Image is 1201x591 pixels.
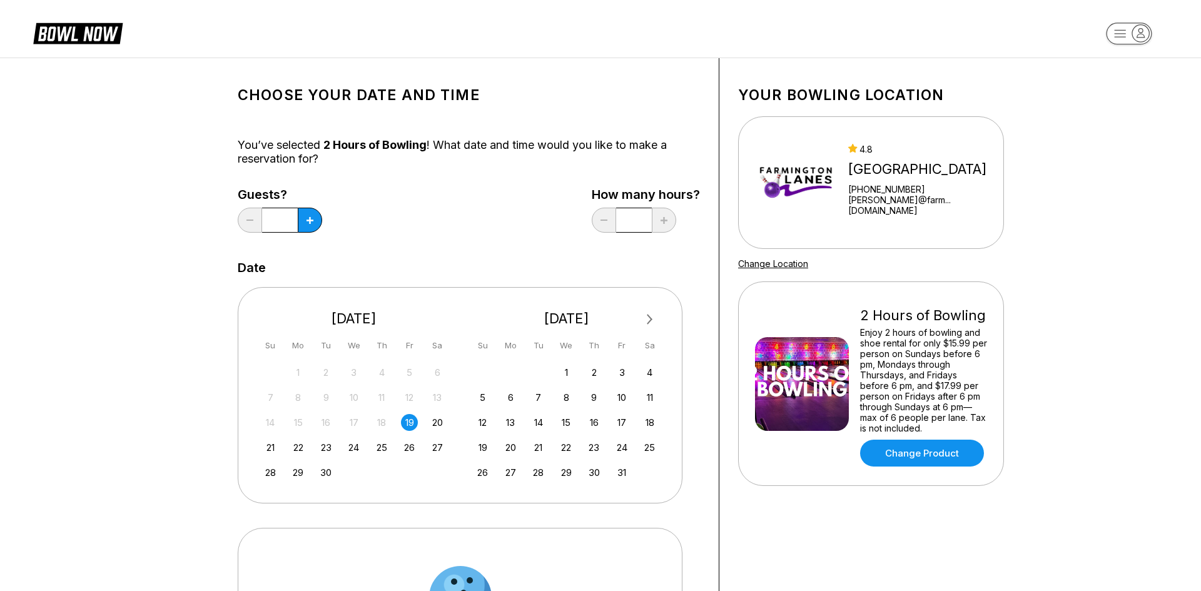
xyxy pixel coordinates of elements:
[614,337,631,354] div: Fr
[474,414,491,431] div: Choose Sunday, October 12th, 2025
[558,337,575,354] div: We
[290,389,307,406] div: Not available Monday, September 8th, 2025
[318,464,335,481] div: Choose Tuesday, September 30th, 2025
[429,337,446,354] div: Sa
[429,364,446,381] div: Not available Saturday, September 6th, 2025
[318,439,335,456] div: Choose Tuesday, September 23rd, 2025
[401,414,418,431] div: Choose Friday, September 19th, 2025
[641,389,658,406] div: Choose Saturday, October 11th, 2025
[860,327,987,433] div: Enjoy 2 hours of bowling and shoe rental for only $15.99 per person on Sundays before 6 pm, Monda...
[318,389,335,406] div: Not available Tuesday, September 9th, 2025
[502,337,519,354] div: Mo
[558,414,575,431] div: Choose Wednesday, October 15th, 2025
[502,439,519,456] div: Choose Monday, October 20th, 2025
[238,138,700,166] div: You’ve selected ! What date and time would you like to make a reservation for?
[530,464,547,481] div: Choose Tuesday, October 28th, 2025
[318,337,335,354] div: Tu
[641,337,658,354] div: Sa
[641,414,658,431] div: Choose Saturday, October 18th, 2025
[755,337,849,431] img: 2 Hours of Bowling
[848,161,998,178] div: [GEOGRAPHIC_DATA]
[401,389,418,406] div: Not available Friday, September 12th, 2025
[260,363,448,481] div: month 2025-09
[238,261,266,275] label: Date
[860,307,987,324] div: 2 Hours of Bowling
[585,414,602,431] div: Choose Thursday, October 16th, 2025
[262,464,279,481] div: Choose Sunday, September 28th, 2025
[614,414,631,431] div: Choose Friday, October 17th, 2025
[558,364,575,381] div: Choose Wednesday, October 1st, 2025
[474,464,491,481] div: Choose Sunday, October 26th, 2025
[474,389,491,406] div: Choose Sunday, October 5th, 2025
[290,464,307,481] div: Choose Monday, September 29th, 2025
[530,389,547,406] div: Choose Tuesday, October 7th, 2025
[345,414,362,431] div: Not available Wednesday, September 17th, 2025
[585,464,602,481] div: Choose Thursday, October 30th, 2025
[585,337,602,354] div: Th
[429,439,446,456] div: Choose Saturday, September 27th, 2025
[373,389,390,406] div: Not available Thursday, September 11th, 2025
[614,364,631,381] div: Choose Friday, October 3rd, 2025
[262,439,279,456] div: Choose Sunday, September 21st, 2025
[290,337,307,354] div: Mo
[318,414,335,431] div: Not available Tuesday, September 16th, 2025
[585,389,602,406] div: Choose Thursday, October 9th, 2025
[401,439,418,456] div: Choose Friday, September 26th, 2025
[238,86,700,104] h1: Choose your Date and time
[640,310,660,330] button: Next Month
[323,138,427,151] span: 2 Hours of Bowling
[470,310,664,327] div: [DATE]
[290,364,307,381] div: Not available Monday, September 1st, 2025
[738,258,808,269] a: Change Location
[530,414,547,431] div: Choose Tuesday, October 14th, 2025
[345,439,362,456] div: Choose Wednesday, September 24th, 2025
[401,337,418,354] div: Fr
[373,414,390,431] div: Not available Thursday, September 18th, 2025
[257,310,451,327] div: [DATE]
[848,144,998,154] div: 4.8
[738,86,1004,104] h1: Your bowling location
[318,364,335,381] div: Not available Tuesday, September 2nd, 2025
[373,439,390,456] div: Choose Thursday, September 25th, 2025
[558,389,575,406] div: Choose Wednesday, October 8th, 2025
[373,364,390,381] div: Not available Thursday, September 4th, 2025
[585,439,602,456] div: Choose Thursday, October 23rd, 2025
[429,414,446,431] div: Choose Saturday, September 20th, 2025
[262,414,279,431] div: Not available Sunday, September 14th, 2025
[502,414,519,431] div: Choose Monday, October 13th, 2025
[614,464,631,481] div: Choose Friday, October 31st, 2025
[262,389,279,406] div: Not available Sunday, September 7th, 2025
[473,363,661,481] div: month 2025-10
[262,337,279,354] div: Su
[345,364,362,381] div: Not available Wednesday, September 3rd, 2025
[373,337,390,354] div: Th
[558,464,575,481] div: Choose Wednesday, October 29th, 2025
[290,414,307,431] div: Not available Monday, September 15th, 2025
[401,364,418,381] div: Not available Friday, September 5th, 2025
[585,364,602,381] div: Choose Thursday, October 2nd, 2025
[848,184,998,194] div: [PHONE_NUMBER]
[641,439,658,456] div: Choose Saturday, October 25th, 2025
[755,136,837,230] img: Farmington Lanes
[848,194,998,216] a: [PERSON_NAME]@farm...[DOMAIN_NAME]
[860,440,984,467] a: Change Product
[641,364,658,381] div: Choose Saturday, October 4th, 2025
[558,439,575,456] div: Choose Wednesday, October 22nd, 2025
[290,439,307,456] div: Choose Monday, September 22nd, 2025
[429,389,446,406] div: Not available Saturday, September 13th, 2025
[502,464,519,481] div: Choose Monday, October 27th, 2025
[238,188,322,201] label: Guests?
[474,439,491,456] div: Choose Sunday, October 19th, 2025
[614,439,631,456] div: Choose Friday, October 24th, 2025
[345,337,362,354] div: We
[592,188,700,201] label: How many hours?
[345,389,362,406] div: Not available Wednesday, September 10th, 2025
[502,389,519,406] div: Choose Monday, October 6th, 2025
[474,337,491,354] div: Su
[614,389,631,406] div: Choose Friday, October 10th, 2025
[530,439,547,456] div: Choose Tuesday, October 21st, 2025
[530,337,547,354] div: Tu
